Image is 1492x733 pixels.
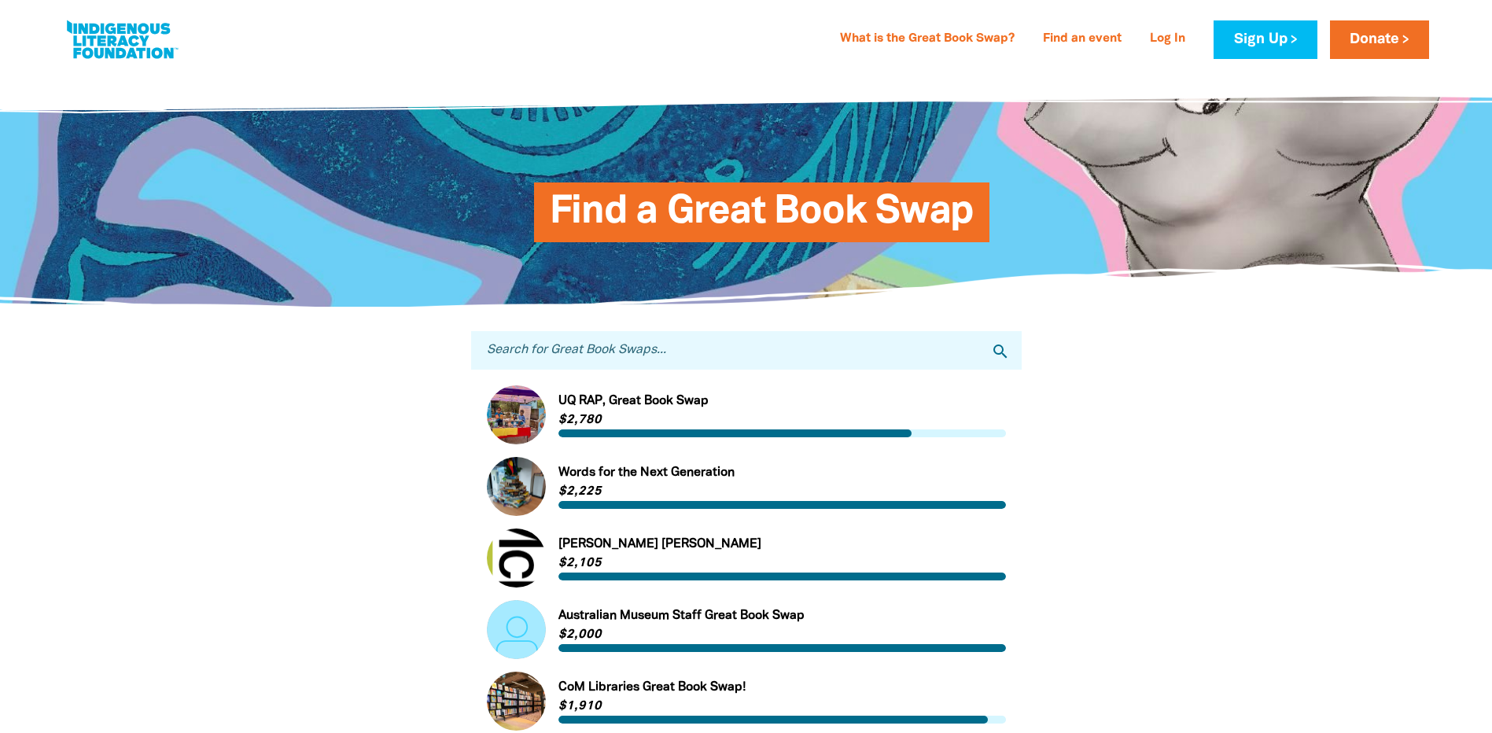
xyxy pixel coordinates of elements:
[1214,20,1317,59] a: Sign Up
[991,342,1010,361] i: search
[550,194,974,242] span: Find a Great Book Swap
[1330,20,1429,59] a: Donate
[831,27,1024,52] a: What is the Great Book Swap?
[1140,27,1195,52] a: Log In
[1033,27,1131,52] a: Find an event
